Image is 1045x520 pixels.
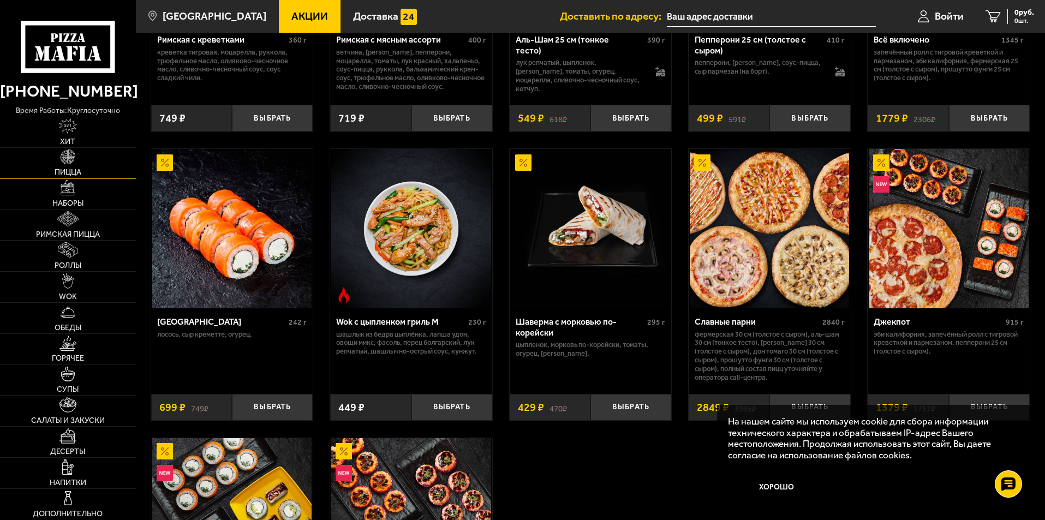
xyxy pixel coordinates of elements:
span: 719 ₽ [338,113,365,124]
p: Эби Калифорния, Запечённый ролл с тигровой креветкой и пармезаном, Пепперони 25 см (толстое с сыр... [874,330,1024,356]
img: Акционный [157,154,173,171]
button: Выбрать [590,394,671,421]
s: 2306 ₽ [913,113,935,124]
span: [GEOGRAPHIC_DATA] [163,11,266,21]
div: Всё включено [874,34,999,45]
span: Акции [291,11,328,21]
span: Римская пицца [36,231,100,238]
span: Горячее [52,355,84,362]
span: 360 г [289,35,307,45]
s: 1757 ₽ [913,402,935,413]
img: Акционный [515,154,532,171]
div: Пепперони 25 см (толстое с сыром) [695,34,824,55]
button: Выбрать [590,105,671,132]
img: Острое блюдо [336,287,352,303]
span: 429 ₽ [518,402,544,413]
p: креветка тигровая, моцарелла, руккола, трюфельное масло, оливково-чесночное масло, сливочно-чесно... [157,48,307,83]
span: 499 ₽ [697,113,723,124]
div: Wok с цыпленком гриль M [336,316,465,327]
input: Ваш адрес доставки [667,7,876,27]
span: Супы [57,386,79,393]
img: Джекпот [869,149,1029,308]
p: Фермерская 30 см (толстое с сыром), Аль-Шам 30 см (тонкое тесто), [PERSON_NAME] 30 см (толстое с ... [695,330,845,382]
span: 1379 ₽ [876,402,908,413]
s: 591 ₽ [728,113,746,124]
span: Напитки [50,479,86,487]
p: Запечённый ролл с тигровой креветкой и пармезаном, Эби Калифорния, Фермерская 25 см (толстое с сы... [874,48,1024,83]
span: 400 г [468,35,486,45]
div: Славные парни [695,316,820,327]
img: Акционный [694,154,710,171]
p: ветчина, [PERSON_NAME], пепперони, моцарелла, томаты, лук красный, халапеньо, соус-пицца, руккола... [336,48,486,92]
button: Выбрать [949,394,1030,421]
span: 295 г [647,318,665,327]
span: 549 ₽ [518,113,544,124]
span: 1345 г [1001,35,1024,45]
img: Новинка [873,176,889,193]
span: 2840 г [822,318,845,327]
p: лосось, Сыр креметте, огурец. [157,330,307,339]
span: 2849 ₽ [697,402,729,413]
button: Выбрать [769,394,850,421]
span: 410 г [827,35,845,45]
a: АкционныйНовинкаДжекпот [868,149,1030,308]
img: Акционный [157,443,173,459]
img: Новинка [157,465,173,481]
p: На нашем сайте мы используем cookie для сбора информации технического характера и обрабатываем IP... [728,416,1013,461]
span: Десерты [50,448,85,456]
button: Выбрать [411,394,492,421]
span: 242 г [289,318,307,327]
span: 699 ₽ [159,402,186,413]
span: Войти [935,11,964,21]
div: Джекпот [874,316,1003,327]
span: 390 г [647,35,665,45]
a: АкционныйШаверма с морковью по-корейски [510,149,672,308]
div: Римская с креветками [157,34,286,45]
p: пепперони, [PERSON_NAME], соус-пицца, сыр пармезан (на борт). [695,58,824,76]
img: Филадельфия [152,149,312,308]
span: 230 г [468,318,486,327]
img: Славные парни [690,149,849,308]
a: АкционныйФиладельфия [151,149,313,308]
span: Доставить по адресу: [560,11,667,21]
s: 618 ₽ [550,113,567,124]
span: 0 шт. [1014,17,1034,24]
div: Шаверма с морковью по-корейски [516,316,645,337]
img: Шаверма с морковью по-корейски [511,149,670,308]
span: 915 г [1006,318,1024,327]
span: WOK [59,293,77,301]
span: Пицца [55,169,81,176]
span: Роллы [55,262,81,270]
span: 449 ₽ [338,402,365,413]
a: Острое блюдоWok с цыпленком гриль M [330,149,492,308]
button: Хорошо [728,471,826,504]
button: Выбрать [232,105,313,132]
img: Акционный [873,154,889,171]
p: лук репчатый, цыпленок, [PERSON_NAME], томаты, огурец, моцарелла, сливочно-чесночный соус, кетчуп. [516,58,645,93]
div: Аль-Шам 25 см (тонкое тесто) [516,34,645,55]
img: Акционный [336,443,352,459]
span: 0 руб. [1014,9,1034,16]
img: Wok с цыпленком гриль M [331,149,491,308]
s: 470 ₽ [550,402,567,413]
span: 1779 ₽ [876,113,908,124]
p: цыпленок, морковь по-корейски, томаты, огурец, [PERSON_NAME]. [516,340,666,358]
span: Хит [60,138,75,146]
span: 749 ₽ [159,113,186,124]
img: Новинка [336,465,352,481]
img: 15daf4d41897b9f0e9f617042186c801.svg [401,9,417,25]
span: Наборы [52,200,83,207]
div: Римская с мясным ассорти [336,34,465,45]
button: Выбрать [769,105,850,132]
div: [GEOGRAPHIC_DATA] [157,316,286,327]
a: АкционныйСлавные парни [689,149,851,308]
button: Выбрать [232,394,313,421]
button: Выбрать [949,105,1030,132]
span: Дополнительно [33,510,103,518]
span: Обеды [55,324,81,332]
s: 749 ₽ [191,402,208,413]
button: Выбрать [411,105,492,132]
s: 3985 ₽ [735,402,756,413]
span: Доставка [353,11,398,21]
span: Салаты и закуски [31,417,105,425]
